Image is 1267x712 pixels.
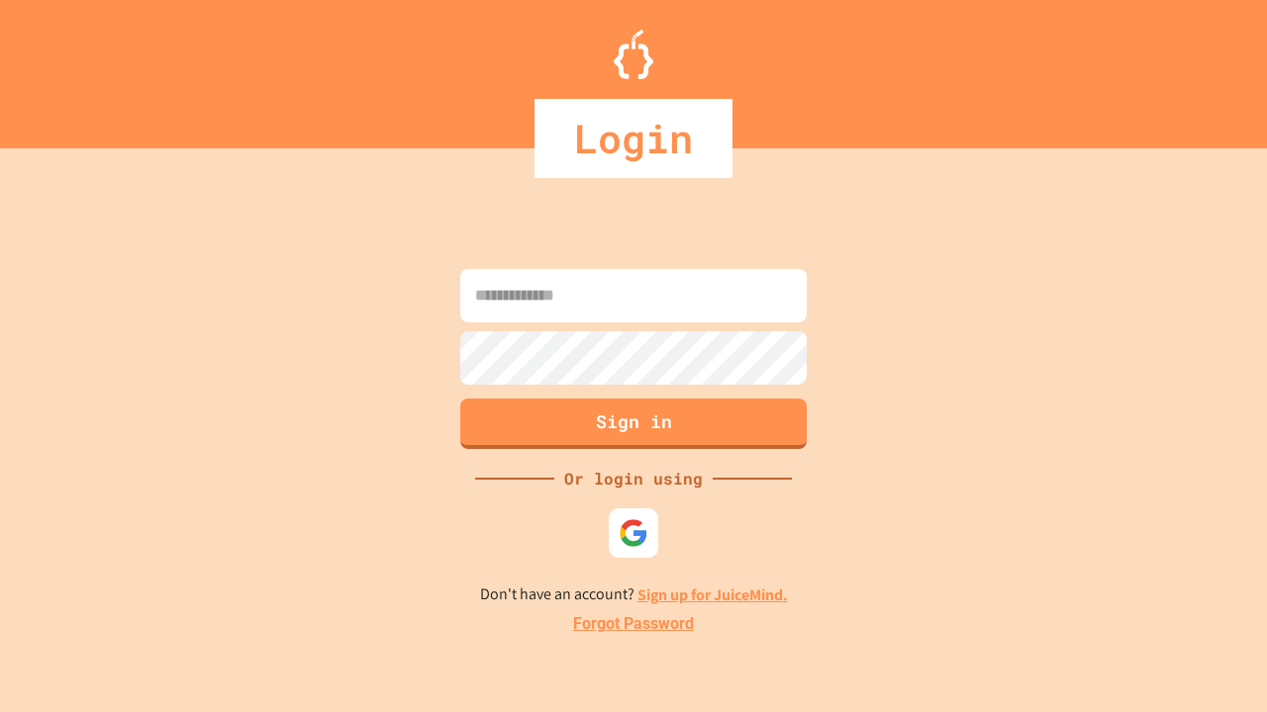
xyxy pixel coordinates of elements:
[535,99,732,178] div: Login
[480,582,788,607] p: Don't have an account?
[637,584,788,605] a: Sign up for JuiceMind.
[614,30,653,79] img: Logo.svg
[554,467,713,490] div: Or login using
[619,518,648,548] img: google-icon.svg
[573,612,694,636] a: Forgot Password
[460,399,807,449] button: Sign in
